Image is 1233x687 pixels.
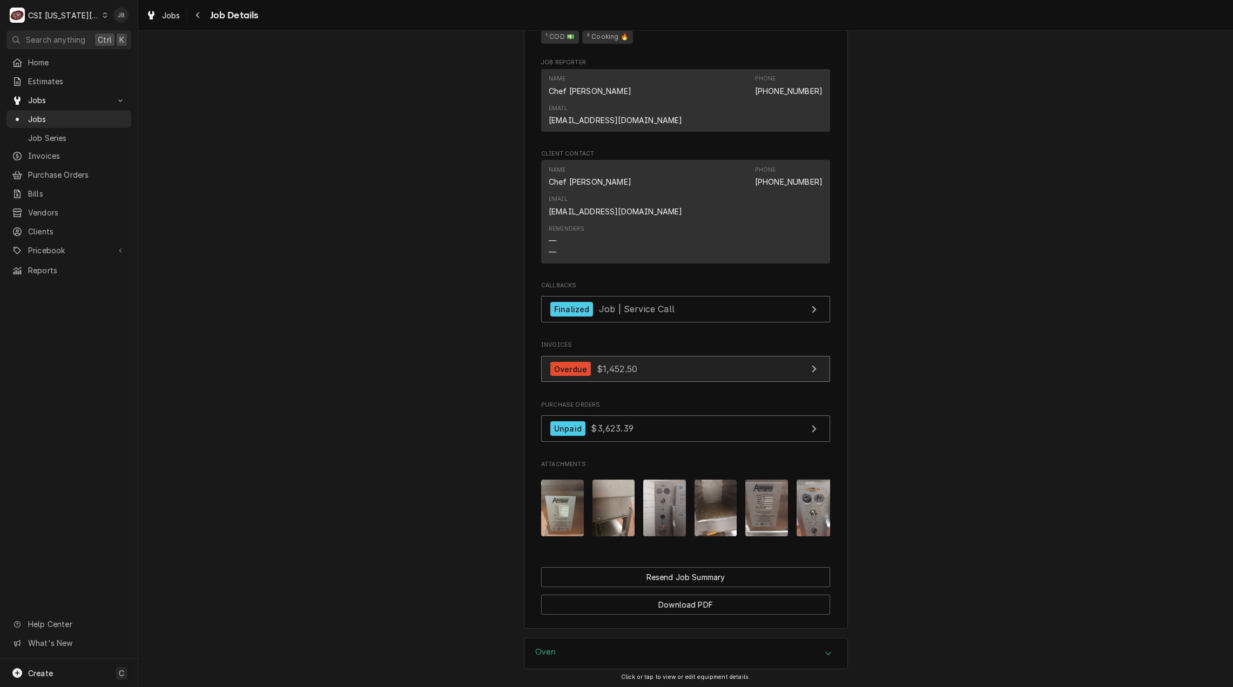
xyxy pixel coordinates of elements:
[550,362,591,376] div: Overdue
[28,95,110,106] span: Jobs
[6,72,131,90] a: Estimates
[28,637,125,649] span: What's New
[28,132,126,144] span: Job Series
[541,567,830,615] div: Button Group
[541,471,830,545] span: Attachments
[113,8,129,23] div: Joshua Bennett's Avatar
[28,57,126,68] span: Home
[6,204,131,221] a: Vendors
[755,166,776,174] div: Phone
[10,8,25,23] div: C
[541,401,830,409] span: Purchase Orders
[6,241,131,259] a: Go to Pricebook
[6,110,131,128] a: Jobs
[524,638,847,669] button: Accordion Details Expand Trigger
[190,6,207,24] button: Navigate back
[541,31,579,44] span: ¹ COD 💵
[541,587,830,615] div: Button Group Row
[541,567,830,587] button: Resend Job Summary
[6,261,131,279] a: Reports
[597,363,637,374] span: $1,452.50
[6,166,131,184] a: Purchase Orders
[541,160,830,268] div: Client Contact List
[28,618,125,630] span: Help Center
[549,85,631,97] div: Chef [PERSON_NAME]
[549,116,682,125] a: [EMAIL_ADDRESS][DOMAIN_NAME]
[113,8,129,23] div: JB
[755,177,823,186] a: [PHONE_NUMBER]
[6,91,131,109] a: Go to Jobs
[28,265,126,276] span: Reports
[549,225,584,258] div: Reminders
[142,6,185,24] a: Jobs
[541,150,830,268] div: Client Contact
[541,160,830,263] div: Contact
[119,668,124,679] span: C
[550,421,585,436] div: Unpaid
[6,129,131,147] a: Job Series
[28,150,126,161] span: Invoices
[541,595,830,615] button: Download PDF
[549,246,556,258] div: —
[549,225,584,233] div: Reminders
[28,226,126,237] span: Clients
[28,188,126,199] span: Bills
[549,104,682,126] div: Email
[541,29,830,45] span: [object Object]
[535,647,556,657] h3: Oven
[541,281,830,290] span: Callbacks
[599,304,675,314] span: Job | Service Call
[541,341,830,387] div: Invoices
[6,30,131,49] button: Search anythingCtrlK
[541,480,584,536] img: K31jA61T66CIjTr27ahO
[28,10,99,21] div: CSI [US_STATE][GEOGRAPHIC_DATA]
[755,75,776,83] div: Phone
[541,341,830,349] span: Invoices
[643,480,686,536] img: PrjvntZKQnSfuLTPBspK
[541,401,830,447] div: Purchase Orders
[524,638,847,669] div: Accordion Header
[541,356,830,382] a: View Invoice
[549,104,568,113] div: Email
[541,69,830,132] div: Contact
[6,147,131,165] a: Invoices
[6,53,131,71] a: Home
[6,185,131,203] a: Bills
[549,166,631,187] div: Name
[549,75,631,96] div: Name
[6,615,131,633] a: Go to Help Center
[98,34,112,45] span: Ctrl
[524,638,848,669] div: Oven
[541,567,830,587] div: Button Group Row
[549,75,566,83] div: Name
[621,673,751,681] span: Click or tap to view or edit equipment details.
[28,76,126,87] span: Estimates
[745,480,788,536] img: B5GwgKTTl6SsKpMH7pAM
[207,8,259,23] span: Job Details
[695,480,737,536] img: Udewvqv3SlaGOqiFbMJg
[755,75,823,96] div: Phone
[541,150,830,158] span: Client Contact
[550,302,593,316] div: Finalized
[541,58,830,67] span: Job Reporter
[26,34,85,45] span: Search anything
[28,669,53,678] span: Create
[541,58,830,136] div: Job Reporter
[28,113,126,125] span: Jobs
[549,195,568,204] div: Email
[755,166,823,187] div: Phone
[6,634,131,652] a: Go to What's New
[541,415,830,442] a: View Purchase Order
[582,31,633,44] span: ² Cooking 🔥
[549,166,566,174] div: Name
[541,460,830,544] div: Attachments
[10,8,25,23] div: CSI Kansas City's Avatar
[549,195,682,217] div: Email
[541,69,830,137] div: Job Reporter List
[119,34,124,45] span: K
[162,10,180,21] span: Jobs
[28,245,110,256] span: Pricebook
[28,207,126,218] span: Vendors
[541,19,830,45] div: [object Object]
[549,207,682,216] a: [EMAIL_ADDRESS][DOMAIN_NAME]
